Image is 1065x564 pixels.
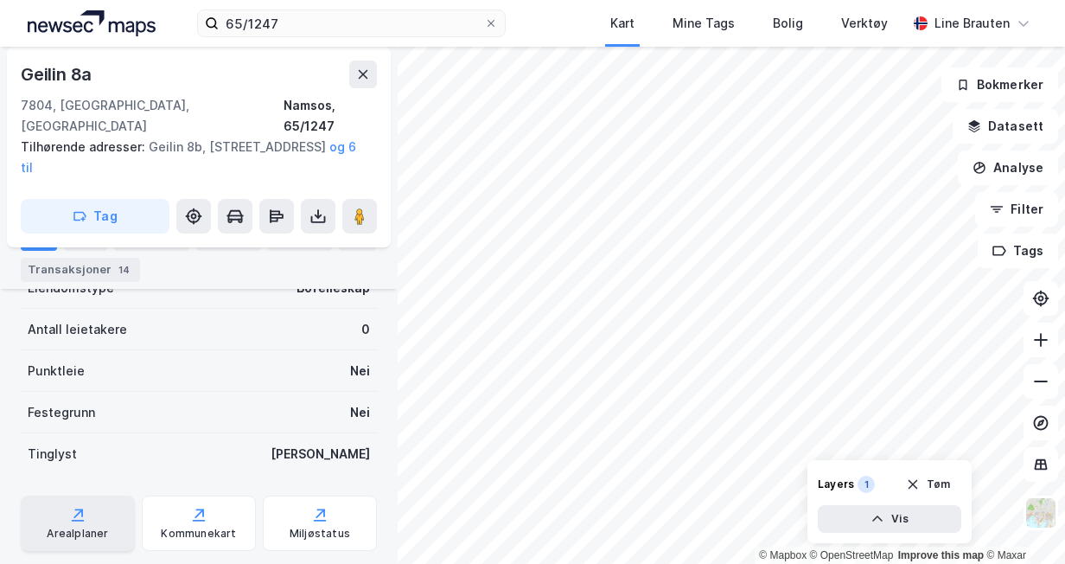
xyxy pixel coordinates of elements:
input: Søk på adresse, matrikkel, gårdeiere, leietakere eller personer [219,10,483,36]
div: Miljøstatus [290,527,350,541]
div: Namsos, 65/1247 [284,95,377,137]
div: Geilin 8a [21,61,95,88]
a: OpenStreetMap [810,549,894,561]
div: Punktleie [28,361,85,381]
a: Mapbox [759,549,807,561]
div: Kart [610,13,635,34]
div: Mine Tags [673,13,735,34]
div: Arealplaner [47,527,108,541]
button: Analyse [958,151,1058,185]
div: Kommunekart [161,527,236,541]
div: Kontrollprogram for chat [979,481,1065,564]
div: 14 [115,261,133,279]
button: Tags [978,234,1058,268]
div: 1 [858,476,875,493]
button: Tøm [895,471,961,498]
button: Bokmerker [941,67,1058,102]
div: Geilin 8b, [STREET_ADDRESS] [21,137,363,178]
a: Improve this map [898,549,984,561]
button: Filter [975,192,1058,227]
button: Datasett [953,109,1058,144]
div: [PERSON_NAME] [271,444,370,465]
div: Verktøy [841,13,888,34]
div: Antall leietakere [28,319,127,340]
div: Bolig [773,13,803,34]
span: Tilhørende adresser: [21,139,149,154]
div: Festegrunn [28,402,95,423]
iframe: Chat Widget [979,481,1065,564]
div: Transaksjoner [21,258,140,282]
div: Line Brauten [934,13,1010,34]
div: Nei [350,361,370,381]
button: Tag [21,199,169,234]
img: logo.a4113a55bc3d86da70a041830d287a7e.svg [28,10,156,36]
div: 7804, [GEOGRAPHIC_DATA], [GEOGRAPHIC_DATA] [21,95,284,137]
div: Nei [350,402,370,423]
button: Vis [818,505,961,533]
div: Tinglyst [28,444,77,465]
div: Layers [818,477,854,491]
div: 0 [361,319,370,340]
